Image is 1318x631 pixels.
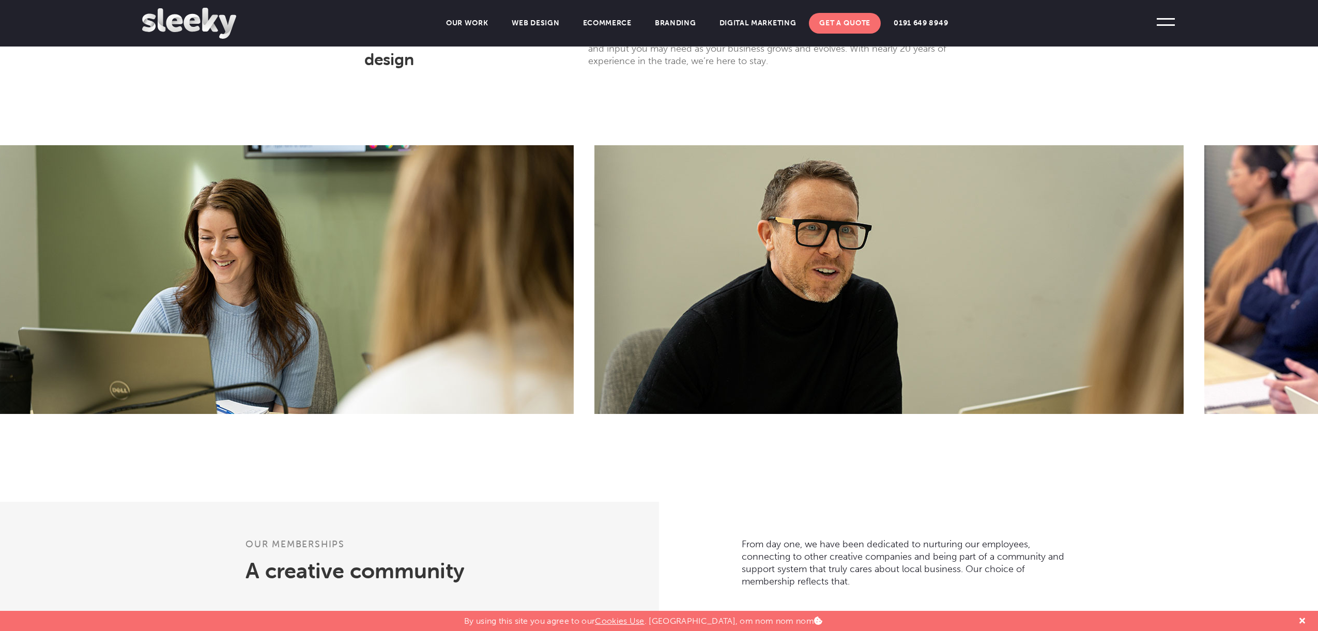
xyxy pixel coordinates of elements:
[594,145,1184,414] img: Peter about us
[464,611,822,626] p: By using this site you agree to our . [GEOGRAPHIC_DATA], om nom nom nom
[742,538,1072,588] p: From day one, we have been dedicated to nurturing our employees, connecting to other creative com...
[809,13,881,34] a: Get A Quote
[573,13,642,34] a: Ecommerce
[501,13,570,34] a: Web Design
[709,13,807,34] a: Digital Marketing
[436,13,499,34] a: Our Work
[595,616,645,626] a: Cookies Use
[246,558,556,583] h2: A creative community
[142,8,236,39] img: Sleeky Web Design Newcastle
[645,13,707,34] a: Branding
[883,13,958,34] a: 0191 649 8949
[246,538,556,558] h3: Our memberships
